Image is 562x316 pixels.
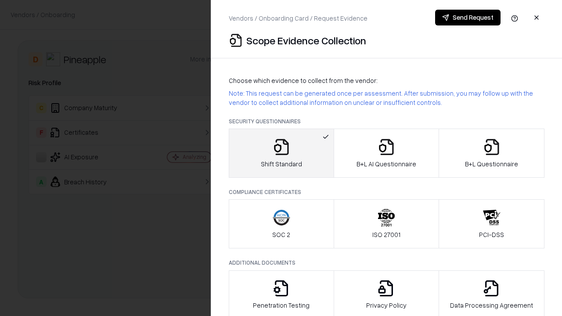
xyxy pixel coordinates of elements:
p: Compliance Certificates [229,188,544,196]
p: Additional Documents [229,259,544,266]
button: ISO 27001 [334,199,440,248]
p: Note: This request can be generated once per assessment. After submission, you may follow up with... [229,89,544,107]
p: B+L AI Questionnaire [357,159,416,169]
button: SOC 2 [229,199,334,248]
p: Shift Standard [261,159,302,169]
p: Privacy Policy [366,301,407,310]
p: Data Processing Agreement [450,301,533,310]
p: ISO 27001 [372,230,400,239]
p: Scope Evidence Collection [246,33,366,47]
p: B+L Questionnaire [465,159,518,169]
button: Send Request [435,10,501,25]
button: B+L Questionnaire [439,129,544,178]
p: SOC 2 [272,230,290,239]
button: Shift Standard [229,129,334,178]
button: PCI-DSS [439,199,544,248]
p: Vendors / Onboarding Card / Request Evidence [229,14,367,23]
p: Choose which evidence to collect from the vendor: [229,76,544,85]
p: Security Questionnaires [229,118,544,125]
button: B+L AI Questionnaire [334,129,440,178]
p: Penetration Testing [253,301,310,310]
p: PCI-DSS [479,230,504,239]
